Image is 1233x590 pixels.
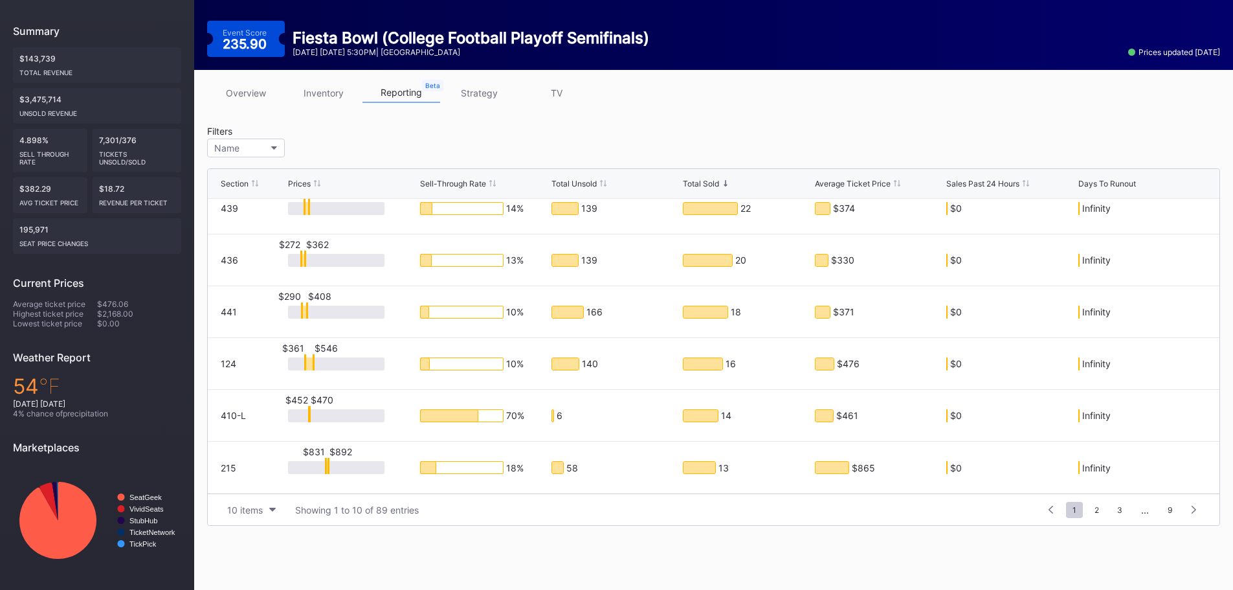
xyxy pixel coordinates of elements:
div: Days To Runout [1078,179,1136,188]
div: [DATE] [DATE] [13,399,181,409]
div: 14 [721,410,731,422]
div: 235.90 [223,38,270,51]
div: ... [1131,505,1159,516]
div: 10 % [506,358,524,370]
div: Event Score [223,28,267,38]
div: $831 [303,446,325,457]
button: Name [207,139,285,157]
div: 16 [726,358,736,370]
div: 54 [13,374,181,399]
div: Total Sold [683,179,719,188]
div: $361 [282,343,304,354]
div: Section [221,179,249,188]
div: 4.898% [13,129,87,172]
div: $0 [950,306,962,318]
div: 58 [566,462,578,473]
div: 13 % [506,255,524,266]
span: ℉ [39,374,60,399]
div: Total Revenue [19,63,175,76]
div: 10 items [227,505,263,516]
div: Average Ticket Price [815,179,891,188]
div: Prices [288,179,311,188]
div: Tickets Unsold/Sold [99,145,175,166]
div: Weather Report [13,351,181,364]
span: 3 [1111,502,1129,518]
div: $476.06 [97,299,181,309]
div: $330 [831,255,854,266]
div: 140 [582,358,598,370]
div: 410-L [221,410,246,421]
span: 9 [1161,502,1179,518]
div: 6 [557,410,562,422]
div: 124 [221,358,236,369]
div: $0 [950,462,962,473]
div: Infinity [1082,203,1111,214]
div: $0 [950,358,962,370]
div: Infinity [1082,358,1111,370]
div: 195,971 [13,218,181,254]
text: TicketNetwork [129,528,175,536]
div: $546 [315,343,338,354]
div: $382.29 [13,177,87,213]
div: Current Prices [13,277,181,289]
div: 7,301/376 [93,129,182,172]
div: 436 [221,255,238,266]
div: Highest ticket price [13,309,97,319]
a: strategy [440,83,518,103]
div: $272 [279,239,300,250]
div: 10 % [506,306,524,318]
div: $865 [852,462,875,473]
div: 215 [221,462,236,473]
div: 139 [581,203,597,214]
a: TV [518,83,595,103]
div: $461 [836,410,858,422]
div: Average ticket price [13,299,97,309]
div: $470 [311,394,333,405]
button: 10 items [221,501,282,519]
div: $452 [285,394,308,405]
div: 18 % [506,462,524,473]
div: 441 [221,306,237,317]
div: Avg ticket price [19,194,81,207]
div: 20 [735,255,746,266]
div: Marketplaces [13,441,181,454]
div: Name [214,142,239,153]
div: Unsold Revenue [19,104,175,117]
div: Prices updated [DATE] [1128,47,1220,57]
div: $0.00 [97,319,181,328]
span: 2 [1088,502,1105,518]
div: 166 [586,306,603,318]
div: Showing 1 to 10 of 89 entries [295,505,419,516]
div: Infinity [1082,410,1111,422]
div: 70 % [506,410,524,422]
a: inventory [285,83,362,103]
div: [DATE] [DATE] 5:30PM | [GEOGRAPHIC_DATA] [293,47,649,57]
div: 139 [581,255,597,266]
a: overview [207,83,285,103]
a: reporting [362,83,440,103]
svg: Chart title [13,464,181,577]
div: Sales Past 24 Hours [946,179,1019,188]
span: 1 [1066,502,1083,518]
div: Fiesta Bowl (College Football Playoff Semifinals) [293,28,649,47]
div: Filters [207,126,291,137]
div: 4 % chance of precipitation [13,409,181,418]
div: 14 % [506,203,524,214]
div: 13 [718,462,729,473]
div: Sell-Through Rate [420,179,486,188]
div: $374 [833,203,855,214]
div: $143,739 [13,47,181,83]
div: $892 [329,446,352,457]
div: $2,168.00 [97,309,181,319]
div: Infinity [1082,462,1111,473]
div: seat price changes [19,234,175,247]
div: Revenue per ticket [99,194,175,207]
div: $476 [837,358,860,370]
text: SeatGeek [129,494,162,501]
div: $0 [950,410,962,422]
div: $290 [278,291,301,302]
div: Infinity [1082,306,1111,318]
div: Total Unsold [551,179,597,188]
div: 22 [740,203,751,214]
div: Sell Through Rate [19,145,81,166]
